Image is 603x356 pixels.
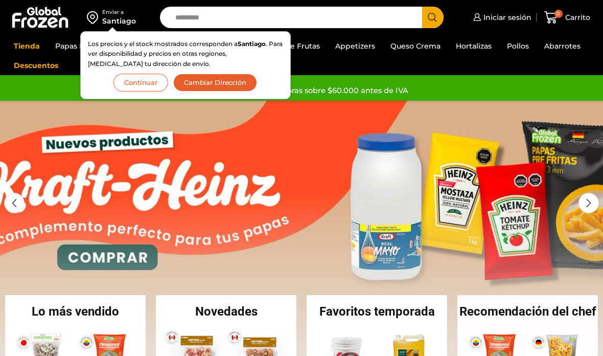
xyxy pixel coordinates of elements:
[50,36,105,56] a: Papas Fritas
[471,7,531,28] a: Iniciar sesión
[102,16,136,26] div: Santiago
[5,305,146,318] h2: Lo más vendido
[385,36,446,56] a: Queso Crema
[563,12,590,23] span: Carrito
[307,305,447,318] h2: Favoritos temporada
[542,6,593,30] a: 0 Carrito
[481,12,531,23] span: Iniciar sesión
[457,305,598,318] h2: Recomendación del chef
[238,40,266,48] strong: Santiago
[257,36,325,56] a: Pulpa de Frutas
[4,193,25,213] div: Previous slide
[502,36,534,56] a: Pollos
[578,193,599,213] div: Next slide
[451,36,497,56] a: Hortalizas
[9,56,63,75] a: Descuentos
[88,39,283,69] p: Los precios y el stock mostrados corresponden a . Para ver disponibilidad y precios en otras regi...
[422,7,444,28] button: Search button
[113,74,168,92] button: Continuar
[554,10,563,18] span: 0
[102,9,136,16] div: Enviar a
[173,74,257,92] button: Cambiar Dirección
[87,9,102,26] img: address-field-icon.svg
[539,36,586,56] a: Abarrotes
[156,305,296,318] h2: Novedades
[330,36,380,56] a: Appetizers
[9,36,45,56] a: Tienda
